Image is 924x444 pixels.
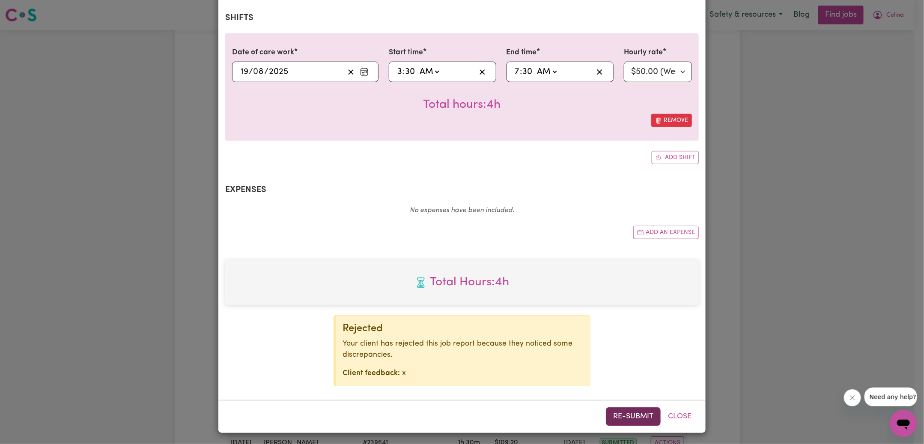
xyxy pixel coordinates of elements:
input: -- [522,65,533,78]
button: Add another shift [652,151,699,164]
span: Total hours worked: 4 hours [232,273,692,291]
h2: Expenses [225,185,699,195]
span: : [520,67,522,77]
iframe: Button to launch messaging window [890,410,917,437]
button: Add another expense [633,226,699,239]
label: Date of care work [232,47,294,58]
input: -- [397,65,402,78]
input: -- [253,65,264,78]
span: Rejected [343,323,383,334]
p: Your client has rejected this job report because they noticed some discrepancies. [343,338,583,361]
button: Clear date [344,65,358,78]
h2: Shifts [225,13,699,23]
input: -- [405,65,415,78]
span: : [402,67,405,77]
iframe: Message from company [864,388,917,406]
input: -- [515,65,520,78]
label: Start time [389,47,423,58]
input: -- [240,65,249,78]
em: No expenses have been included. [410,207,514,214]
span: / [249,67,253,77]
span: / [264,67,268,77]
label: End time [507,47,537,58]
button: Enter the date of care work [358,65,371,78]
p: x [343,368,583,379]
iframe: Close message [844,389,861,406]
strong: Client feedback: [343,370,400,377]
input: ---- [268,65,289,78]
label: Hourly rate [624,47,663,58]
button: Close [661,407,699,426]
button: Remove this shift [651,114,692,127]
span: 0 [253,68,258,76]
span: Total hours worked: 4 hours [423,99,501,111]
button: Re-submit this job report [606,407,661,426]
